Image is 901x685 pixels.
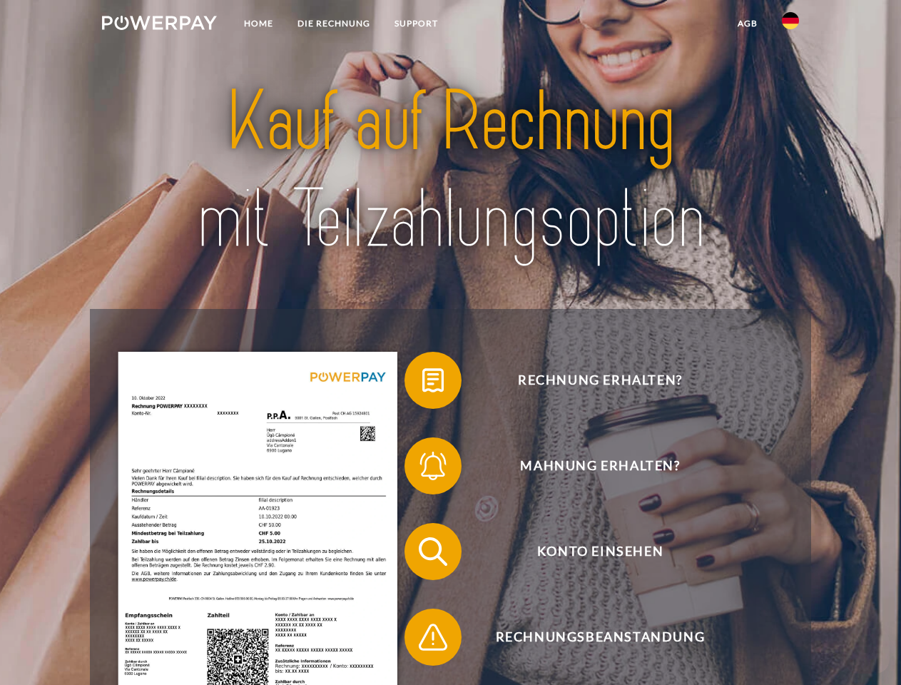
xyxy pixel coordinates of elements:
button: Konto einsehen [404,523,775,580]
span: Rechnungsbeanstandung [425,609,775,666]
span: Konto einsehen [425,523,775,580]
a: agb [726,11,770,36]
iframe: Button to launch messaging window [844,628,890,674]
a: Home [232,11,285,36]
a: SUPPORT [382,11,450,36]
button: Rechnung erhalten? [404,352,775,409]
button: Mahnung erhalten? [404,437,775,494]
a: DIE RECHNUNG [285,11,382,36]
img: qb_warning.svg [415,619,451,655]
button: Rechnungsbeanstandung [404,609,775,666]
img: title-powerpay_de.svg [136,68,765,273]
img: de [782,12,799,29]
img: qb_search.svg [415,534,451,569]
span: Rechnung erhalten? [425,352,775,409]
span: Mahnung erhalten? [425,437,775,494]
img: qb_bill.svg [415,362,451,398]
img: logo-powerpay-white.svg [102,16,217,30]
img: qb_bell.svg [415,448,451,484]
